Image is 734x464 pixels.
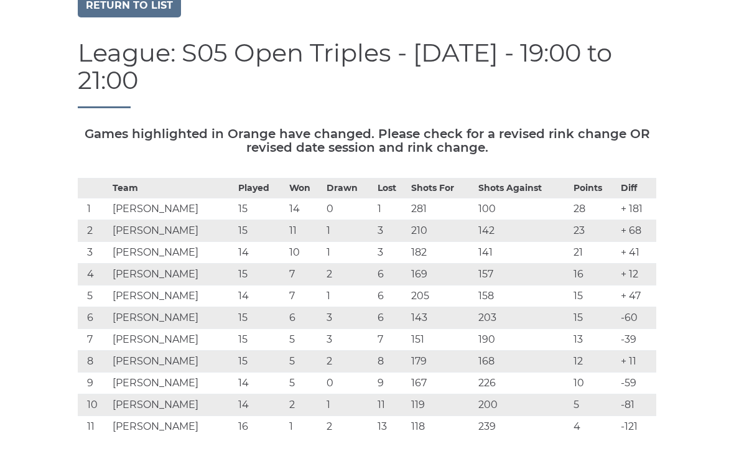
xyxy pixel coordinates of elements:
td: 1 [323,394,374,416]
td: 167 [408,373,475,394]
td: 16 [235,416,286,438]
td: 142 [475,220,570,242]
td: 3 [78,242,109,264]
td: + 11 [618,351,656,373]
td: 1 [323,285,374,307]
td: 7 [286,285,323,307]
td: 182 [408,242,475,264]
td: 15 [235,198,286,220]
th: Drawn [323,179,374,198]
td: 11 [286,220,323,242]
td: 119 [408,394,475,416]
td: 7 [78,329,109,351]
td: 15 [570,285,618,307]
td: -39 [618,329,656,351]
td: 13 [570,329,618,351]
th: Won [286,179,323,198]
td: 3 [374,220,409,242]
td: [PERSON_NAME] [109,373,235,394]
td: 11 [78,416,109,438]
td: 1 [323,220,374,242]
td: [PERSON_NAME] [109,264,235,285]
td: 169 [408,264,475,285]
td: 2 [323,264,374,285]
td: 226 [475,373,570,394]
td: 10 [286,242,323,264]
td: 141 [475,242,570,264]
td: 6 [374,285,409,307]
td: 168 [475,351,570,373]
td: + 41 [618,242,656,264]
th: Points [570,179,618,198]
td: -81 [618,394,656,416]
td: 5 [570,394,618,416]
td: 200 [475,394,570,416]
td: 14 [235,242,286,264]
td: 15 [235,307,286,329]
td: 3 [374,242,409,264]
td: 143 [408,307,475,329]
td: 6 [374,307,409,329]
td: 179 [408,351,475,373]
td: 9 [78,373,109,394]
td: 5 [286,373,323,394]
td: 21 [570,242,618,264]
td: 9 [374,373,409,394]
td: 203 [475,307,570,329]
td: 2 [323,416,374,438]
td: 16 [570,264,618,285]
th: Shots Against [475,179,570,198]
td: 3 [323,329,374,351]
td: 151 [408,329,475,351]
td: 205 [408,285,475,307]
td: 10 [78,394,109,416]
td: 1 [374,198,409,220]
td: 14 [235,285,286,307]
td: 5 [286,329,323,351]
td: [PERSON_NAME] [109,394,235,416]
td: 4 [570,416,618,438]
td: 28 [570,198,618,220]
td: [PERSON_NAME] [109,220,235,242]
td: 100 [475,198,570,220]
td: 1 [323,242,374,264]
td: 15 [570,307,618,329]
td: 3 [323,307,374,329]
td: + 12 [618,264,656,285]
td: 14 [235,373,286,394]
td: [PERSON_NAME] [109,329,235,351]
th: Played [235,179,286,198]
th: Team [109,179,235,198]
td: 118 [408,416,475,438]
th: Lost [374,179,409,198]
td: 12 [570,351,618,373]
td: 5 [286,351,323,373]
td: + 68 [618,220,656,242]
td: -60 [618,307,656,329]
td: [PERSON_NAME] [109,307,235,329]
td: 14 [286,198,323,220]
td: 15 [235,264,286,285]
th: Shots For [408,179,475,198]
td: 10 [570,373,618,394]
td: 11 [374,394,409,416]
td: 14 [235,394,286,416]
td: 15 [235,220,286,242]
td: 8 [78,351,109,373]
h5: Games highlighted in Orange have changed. Please check for a revised rink change OR revised date ... [78,128,656,155]
td: 1 [78,198,109,220]
td: 239 [475,416,570,438]
td: 7 [374,329,409,351]
td: 5 [78,285,109,307]
td: 158 [475,285,570,307]
td: 23 [570,220,618,242]
td: 281 [408,198,475,220]
td: 6 [374,264,409,285]
td: [PERSON_NAME] [109,351,235,373]
td: 2 [323,351,374,373]
td: -59 [618,373,656,394]
td: [PERSON_NAME] [109,285,235,307]
td: 15 [235,351,286,373]
h1: League: S05 Open Triples - [DATE] - 19:00 to 21:00 [78,40,656,109]
td: + 47 [618,285,656,307]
